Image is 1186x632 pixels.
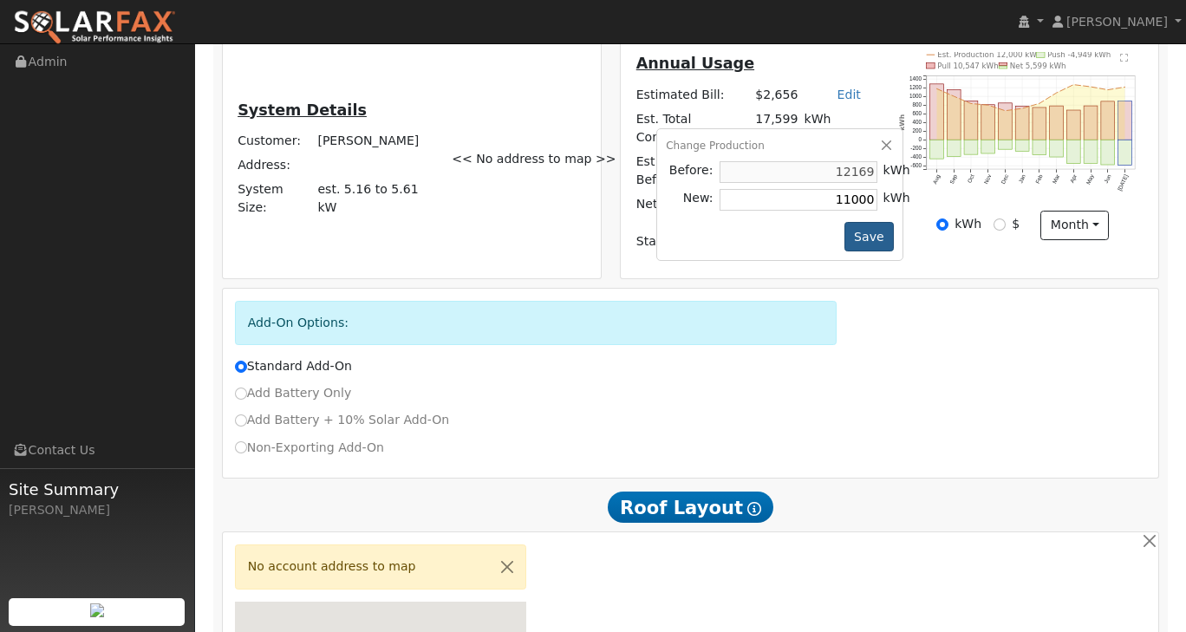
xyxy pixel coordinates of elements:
label: kWh [955,215,981,233]
td: System Size: [235,177,315,219]
text: Oct [966,173,975,184]
text: kWh [898,114,906,131]
td: System Size [315,177,433,219]
div: Add-On Options: [235,301,837,345]
td: Est. Production Before: [633,150,753,192]
td: Standard Add-On [633,229,881,253]
td: $2,656 [753,82,801,107]
label: Add Battery + 10% Solar Add-On [235,411,450,429]
text: Sep [948,173,959,186]
span: est. 5.16 to 5.61 kW [317,182,418,214]
rect: onclick="" [930,84,944,140]
circle: onclick="" [1055,92,1058,94]
td: Estimated Bill: [633,82,753,107]
text: 0 [918,136,922,142]
span: Roof Layout [608,492,773,523]
text: Aug [931,173,942,186]
td: kWh [880,186,913,213]
rect: onclick="" [1118,140,1132,165]
button: month [1040,211,1109,240]
circle: onclick="" [1124,86,1127,88]
text: 1000 [909,93,922,99]
text: Pull 10,547 kWh [937,62,998,70]
rect: onclick="" [981,105,995,140]
rect: onclick="" [947,89,961,140]
rect: onclick="" [1050,140,1064,157]
rect: onclick="" [1101,140,1115,165]
td: kWh [880,158,913,186]
rect: onclick="" [1084,106,1098,140]
circle: onclick="" [1107,88,1110,91]
td: Customer: [235,128,315,153]
text: 200 [912,127,922,134]
button: Close [489,545,525,588]
div: [PERSON_NAME] [9,501,186,519]
rect: onclick="" [1033,140,1046,154]
circle: onclick="" [1090,86,1092,88]
td: Net Consumption: [633,192,753,218]
input: Standard Add-On [235,361,247,373]
text: May [1085,173,1097,186]
text: Push -4,949 kWh [1047,50,1111,59]
div: Change Production [666,138,894,153]
text: [DATE] [1117,173,1131,192]
td: New: [666,186,716,213]
circle: onclick="" [970,102,973,105]
i: Show Help [747,502,761,516]
button: Save [844,222,895,251]
circle: onclick="" [1072,83,1075,86]
label: $ [1012,215,1020,233]
input: Non-Exporting Add-On [235,441,247,453]
rect: onclick="" [999,140,1013,149]
span: [PERSON_NAME] [1066,15,1168,29]
td: Before: [666,158,716,186]
input: Add Battery + 10% Solar Add-On [235,414,247,427]
rect: onclick="" [947,140,961,156]
u: System Details [238,101,367,119]
input: kWh [936,218,948,231]
circle: onclick="" [1021,108,1024,110]
text: Net 5,599 kWh [1010,62,1066,70]
div: << No address to map >> [443,52,598,266]
td: Est. Total Consumption: [633,107,753,149]
rect: onclick="" [1067,110,1081,140]
rect: onclick="" [1033,108,1046,140]
rect: onclick="" [1050,106,1064,140]
text: 1200 [909,84,922,90]
td: Address: [235,153,315,177]
td: 17,599 [753,107,801,149]
circle: onclick="" [987,104,989,107]
rect: onclick="" [1015,140,1029,151]
text: -200 [910,145,922,151]
text:  [1120,52,1128,61]
rect: onclick="" [999,103,1013,140]
rect: onclick="" [1067,140,1081,163]
circle: onclick="" [953,95,955,98]
div: No account address to map [235,544,527,589]
text: 400 [912,119,922,125]
text: Apr [1069,173,1078,184]
text: -600 [910,162,922,168]
text: 600 [912,110,922,116]
rect: onclick="" [1084,140,1098,163]
input: $ [994,218,1006,231]
img: retrieve [90,603,104,617]
u: Annual Usage [636,55,754,72]
text: Est. Production 12,000 kWh [937,50,1041,59]
rect: onclick="" [930,140,944,159]
rect: onclick="" [1015,107,1029,140]
input: Add Battery Only [235,388,247,400]
text: Dec [1000,173,1009,185]
circle: onclick="" [1004,110,1007,113]
img: SolarFax [13,10,176,46]
text: Mar [1052,173,1061,185]
rect: onclick="" [1101,101,1115,140]
rect: onclick="" [981,140,995,153]
text: Jun [1103,173,1112,185]
circle: onclick="" [935,88,938,90]
text: Feb [1034,173,1044,185]
label: Non-Exporting Add-On [235,439,384,457]
text: -400 [910,153,922,160]
td: kWh [801,107,881,149]
circle: onclick="" [1039,102,1041,105]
